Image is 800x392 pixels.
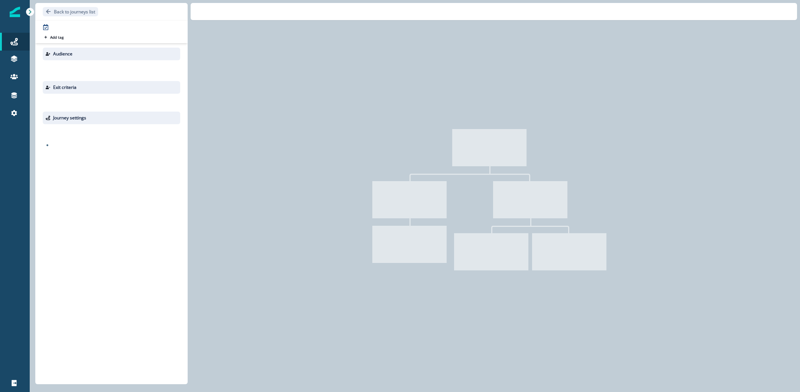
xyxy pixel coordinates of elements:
[53,51,72,57] p: Audience
[43,7,98,16] button: Go back
[50,35,64,39] p: Add tag
[43,34,65,40] button: Add tag
[54,9,95,15] p: Back to journeys list
[10,7,20,17] img: Inflection
[53,84,77,91] p: Exit criteria
[53,115,86,121] p: Journey settings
